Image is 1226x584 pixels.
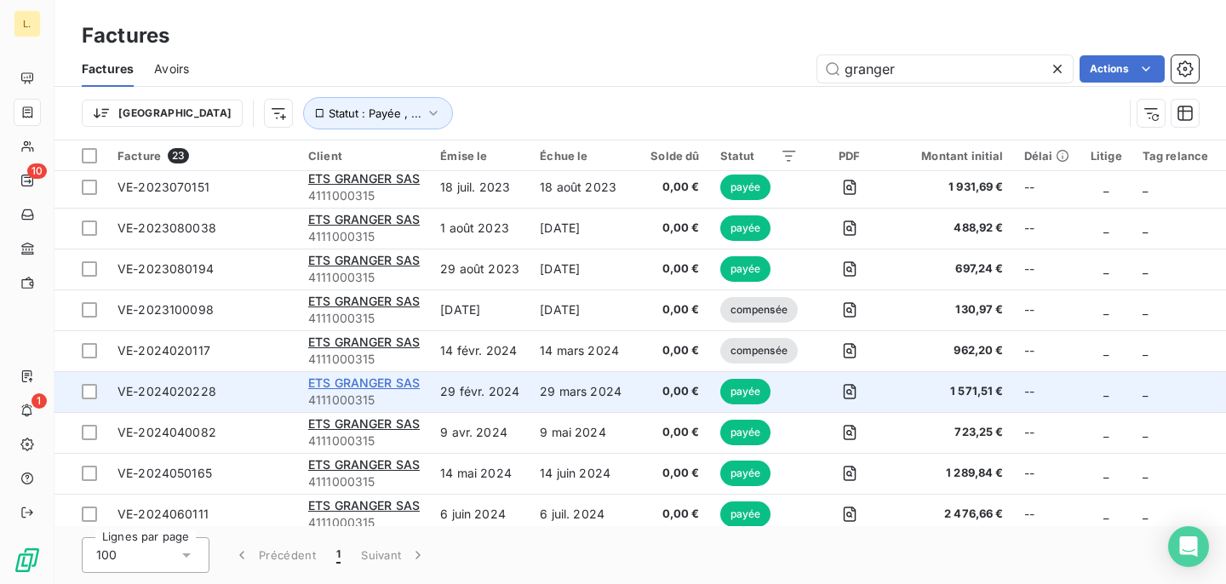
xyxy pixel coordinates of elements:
[901,465,1003,482] span: 1 289,84 €
[901,220,1003,237] span: 488,92 €
[1143,507,1148,521] span: _
[1103,220,1109,235] span: _
[1014,167,1080,208] td: --
[1014,371,1080,412] td: --
[901,342,1003,359] span: 962,20 €
[642,149,700,163] div: Solde dû
[308,457,420,472] span: ETS GRANGER SAS
[530,494,632,535] td: 6 juil. 2024
[430,330,530,371] td: 14 févr. 2024
[901,261,1003,278] span: 697,24 €
[308,392,420,409] span: 4111000315
[1143,180,1148,194] span: _
[32,393,47,409] span: 1
[336,547,341,564] span: 1
[117,261,214,276] span: VE-2023080194
[530,249,632,289] td: [DATE]
[1091,149,1122,163] div: Litige
[1014,208,1080,249] td: --
[440,149,519,163] div: Émise le
[642,506,700,523] span: 0,00 €
[308,171,420,186] span: ETS GRANGER SAS
[27,163,47,179] span: 10
[530,412,632,453] td: 9 mai 2024
[1143,384,1148,398] span: _
[1168,526,1209,567] div: Open Intercom Messenger
[720,501,771,527] span: payée
[308,351,420,368] span: 4111000315
[154,60,189,77] span: Avoirs
[901,301,1003,318] span: 130,97 €
[117,220,216,235] span: VE-2023080038
[642,220,700,237] span: 0,00 €
[308,473,420,490] span: 4111000315
[1103,343,1109,358] span: _
[1103,261,1109,276] span: _
[720,297,798,323] span: compensée
[308,375,420,390] span: ETS GRANGER SAS
[720,338,798,364] span: compensée
[117,343,210,358] span: VE-2024020117
[117,466,212,480] span: VE-2024050165
[530,371,632,412] td: 29 mars 2024
[720,149,798,163] div: Statut
[642,342,700,359] span: 0,00 €
[168,148,189,163] span: 23
[642,301,700,318] span: 0,00 €
[818,149,880,163] div: PDF
[308,514,420,531] span: 4111000315
[308,416,420,431] span: ETS GRANGER SAS
[1143,302,1148,317] span: _
[430,371,530,412] td: 29 févr. 2024
[901,506,1003,523] span: 2 476,66 €
[642,179,700,196] span: 0,00 €
[817,55,1073,83] input: Rechercher
[1014,249,1080,289] td: --
[1143,466,1148,480] span: _
[117,302,214,317] span: VE-2023100098
[14,167,40,194] a: 10
[430,249,530,289] td: 29 août 2023
[530,167,632,208] td: 18 août 2023
[14,10,41,37] div: L.
[82,100,243,127] button: [GEOGRAPHIC_DATA]
[96,547,117,564] span: 100
[308,228,420,245] span: 4111000315
[430,412,530,453] td: 9 avr. 2024
[351,537,437,573] button: Suivant
[117,425,216,439] span: VE-2024040082
[308,498,420,512] span: ETS GRANGER SAS
[430,494,530,535] td: 6 juin 2024
[308,310,420,327] span: 4111000315
[82,60,134,77] span: Factures
[117,149,161,163] span: Facture
[642,465,700,482] span: 0,00 €
[308,294,420,308] span: ETS GRANGER SAS
[720,420,771,445] span: payée
[1014,289,1080,330] td: --
[117,507,209,521] span: VE-2024060111
[303,97,453,129] button: Statut : Payée , ...
[530,289,632,330] td: [DATE]
[901,383,1003,400] span: 1 571,51 €
[901,149,1003,163] div: Montant initial
[642,424,700,441] span: 0,00 €
[430,167,530,208] td: 18 juil. 2023
[1143,261,1148,276] span: _
[430,208,530,249] td: 1 août 2023
[1103,425,1109,439] span: _
[1103,466,1109,480] span: _
[308,432,420,449] span: 4111000315
[326,537,351,573] button: 1
[1103,384,1109,398] span: _
[1014,494,1080,535] td: --
[1014,412,1080,453] td: --
[223,537,326,573] button: Précédent
[720,461,771,486] span: payée
[530,330,632,371] td: 14 mars 2024
[82,20,169,51] h3: Factures
[1014,330,1080,371] td: --
[308,187,420,204] span: 4111000315
[1143,220,1148,235] span: _
[430,453,530,494] td: 14 mai 2024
